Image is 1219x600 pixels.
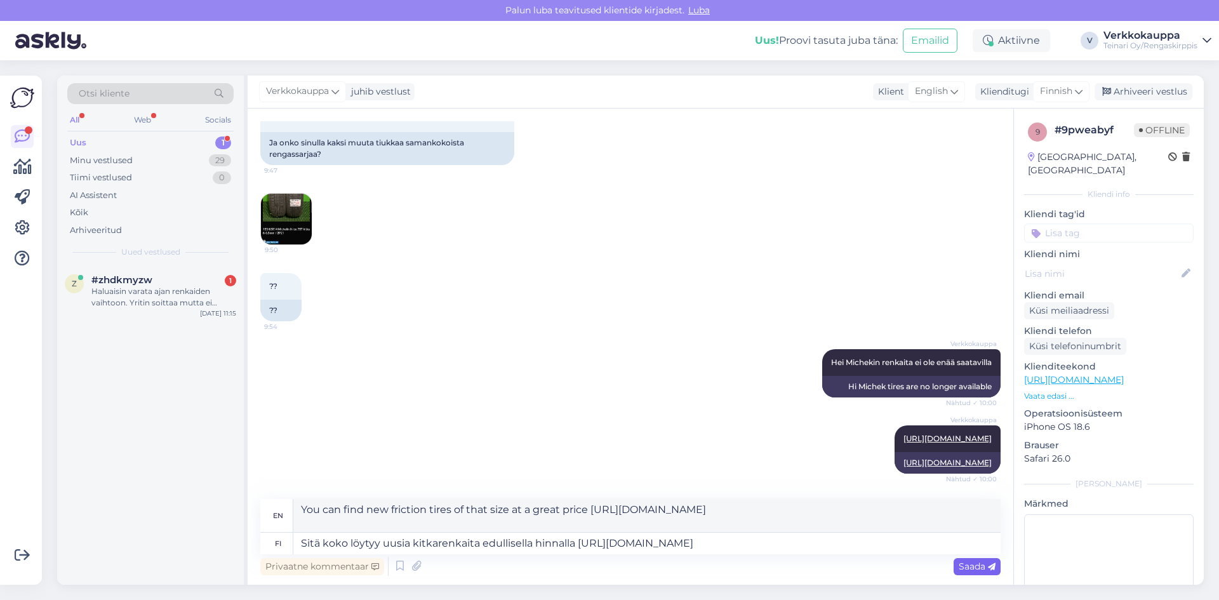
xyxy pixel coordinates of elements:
[260,300,302,321] div: ??
[831,357,992,367] span: Hei Michekin renkaita ei ole enää saatavilla
[1024,289,1194,302] p: Kliendi email
[131,112,154,128] div: Web
[755,33,898,48] div: Proovi tasuta juba täna:
[72,279,77,288] span: z
[1024,302,1114,319] div: Küsi meiliaadressi
[975,85,1029,98] div: Klienditugi
[1024,189,1194,200] div: Kliendi info
[79,87,130,100] span: Otsi kliente
[959,561,996,572] span: Saada
[70,154,133,167] div: Minu vestlused
[1024,390,1194,402] p: Vaata edasi ...
[1103,41,1197,51] div: Teinari Oy/Rengaskirppis
[1095,83,1192,100] div: Arhiveeri vestlus
[264,322,312,331] span: 9:54
[1028,150,1168,177] div: [GEOGRAPHIC_DATA], [GEOGRAPHIC_DATA]
[1024,360,1194,373] p: Klienditeekond
[10,86,34,110] img: Askly Logo
[215,137,231,149] div: 1
[70,224,122,237] div: Arhiveeritud
[70,171,132,184] div: Tiimi vestlused
[1103,30,1197,41] div: Verkkokauppa
[949,339,997,349] span: Verkkokauppa
[1024,324,1194,338] p: Kliendi telefon
[903,29,957,53] button: Emailid
[70,206,88,219] div: Kõik
[946,398,997,408] span: Nähtud ✓ 10:00
[903,434,992,443] a: [URL][DOMAIN_NAME]
[70,137,86,149] div: Uus
[203,112,234,128] div: Socials
[684,4,714,16] span: Luba
[1024,439,1194,452] p: Brauser
[1024,497,1194,510] p: Märkmed
[1025,267,1179,281] input: Lisa nimi
[1103,30,1211,51] a: VerkkokauppaTeinari Oy/Rengaskirppis
[91,286,236,309] div: Haluaisin varata ajan renkaiden vaihtoon. Yritin soittaa mutta ei vastattu. Olen rengashotellin a...
[1024,420,1194,434] p: iPhone OS 18.6
[225,275,236,286] div: 1
[1024,478,1194,490] div: [PERSON_NAME]
[1036,127,1040,137] span: 9
[200,309,236,318] div: [DATE] 11:15
[209,154,231,167] div: 29
[1055,123,1134,138] div: # 9pweabyf
[873,85,904,98] div: Klient
[260,132,514,165] div: Ja onko sinulla kaksi muuta tiukkaa samankokoista rengassarjaa?
[949,415,997,425] span: Verkkokauppa
[293,499,1001,532] textarea: You can find new friction tires of that size at a great price [URL][DOMAIN_NAME]
[1081,32,1098,50] div: V
[1040,84,1072,98] span: Finnish
[1024,248,1194,261] p: Kliendi nimi
[213,171,231,184] div: 0
[755,34,779,46] b: Uus!
[346,85,411,98] div: juhib vestlust
[915,84,948,98] span: English
[1024,208,1194,221] p: Kliendi tag'id
[973,29,1050,52] div: Aktiivne
[121,246,180,258] span: Uued vestlused
[903,458,992,467] a: [URL][DOMAIN_NAME]
[269,281,277,291] span: ??
[265,245,312,255] span: 9:50
[946,474,997,484] span: Nähtud ✓ 10:00
[273,505,283,526] div: en
[275,533,281,554] div: fi
[822,376,1001,397] div: Hi Michek tires are no longer available
[70,189,117,202] div: AI Assistent
[67,112,82,128] div: All
[1024,223,1194,243] input: Lisa tag
[264,166,312,175] span: 9:47
[1024,407,1194,420] p: Operatsioonisüsteem
[261,194,312,244] img: Attachment
[91,274,152,286] span: #zhdkmyzw
[1024,374,1124,385] a: [URL][DOMAIN_NAME]
[293,533,1001,554] textarea: Sitä koko löytyy uusia kitkarenkaita edullisella hinnalla [URL][DOMAIN_NAME]
[1134,123,1190,137] span: Offline
[1024,338,1126,355] div: Küsi telefoninumbrit
[266,84,329,98] span: Verkkokauppa
[260,558,384,575] div: Privaatne kommentaar
[1024,452,1194,465] p: Safari 26.0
